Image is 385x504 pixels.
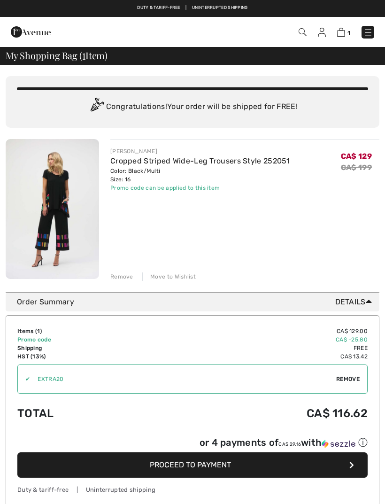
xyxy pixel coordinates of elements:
[17,296,376,308] div: Order Summary
[17,397,148,429] td: Total
[82,48,85,61] span: 1
[18,375,30,383] div: ✔
[17,352,148,361] td: HST (13%)
[142,272,196,281] div: Move to Wishlist
[17,452,368,478] button: Proceed to Payment
[87,98,106,116] img: Congratulation2.svg
[148,397,368,429] td: CA$ 116.62
[200,436,368,449] div: or 4 payments of with
[335,296,376,308] span: Details
[110,156,290,165] a: Cropped Striped Wide-Leg Trousers Style 252051
[11,27,51,36] a: 1ère Avenue
[322,440,355,448] img: Sezzle
[17,344,148,352] td: Shipping
[148,327,368,335] td: CA$ 129.00
[150,460,231,469] span: Proceed to Payment
[347,30,350,37] span: 1
[337,26,350,38] a: 1
[148,344,368,352] td: Free
[30,365,336,393] input: Promo code
[148,352,368,361] td: CA$ 13.42
[110,184,290,192] div: Promo code can be applied to this item
[17,98,368,116] div: Congratulations! Your order will be shipped for FREE!
[341,163,372,172] s: CA$ 199
[110,147,290,155] div: [PERSON_NAME]
[6,139,99,279] img: Cropped Striped Wide-Leg Trousers Style 252051
[318,28,326,37] img: My Info
[17,436,368,452] div: or 4 payments ofCA$ 29.16withSezzle Click to learn more about Sezzle
[278,442,301,447] span: CA$ 29.16
[110,167,290,184] div: Color: Black/Multi Size: 16
[337,28,345,37] img: Shopping Bag
[336,375,360,383] span: Remove
[17,335,148,344] td: Promo code
[363,28,373,37] img: Menu
[37,328,40,334] span: 1
[341,152,372,161] span: CA$ 129
[299,28,307,36] img: Search
[6,51,108,60] span: My Shopping Bag ( Item)
[148,335,368,344] td: CA$ -25.80
[110,272,133,281] div: Remove
[17,327,148,335] td: Items ( )
[11,23,51,41] img: 1ère Avenue
[17,485,368,494] div: Duty & tariff-free | Uninterrupted shipping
